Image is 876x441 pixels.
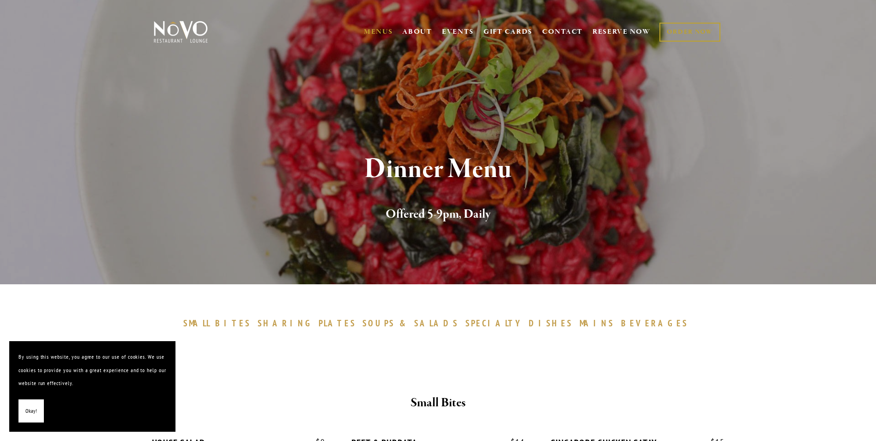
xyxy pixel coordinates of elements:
[414,318,459,329] span: SALADS
[529,318,573,329] span: DISHES
[442,27,474,37] a: EVENTS
[465,318,525,329] span: SPECIALTY
[411,395,465,411] strong: Small Bites
[9,341,175,432] section: Cookie banner
[580,318,614,329] span: MAINS
[659,23,720,42] a: ORDER NOW
[319,318,356,329] span: PLATES
[169,205,707,224] h2: Offered 5-9pm, Daily
[152,20,210,43] img: Novo Restaurant &amp; Lounge
[364,27,393,37] a: MENUS
[592,23,651,41] a: RESERVE NOW
[399,318,410,329] span: &
[25,404,37,418] span: Okay!
[465,318,577,329] a: SPECIALTYDISHES
[258,318,314,329] span: SHARING
[18,399,44,423] button: Okay!
[402,27,432,37] a: ABOUT
[362,318,395,329] span: SOUPS
[621,318,689,329] span: BEVERAGES
[215,318,251,329] span: BITES
[18,350,166,390] p: By using this website, you agree to our use of cookies. We use cookies to provide you with a grea...
[169,154,707,184] h1: Dinner Menu
[621,318,693,329] a: BEVERAGES
[183,318,256,329] a: SMALLBITES
[580,318,619,329] a: MAINS
[362,318,463,329] a: SOUPS&SALADS
[542,23,583,41] a: CONTACT
[258,318,360,329] a: SHARINGPLATES
[183,318,211,329] span: SMALL
[483,23,532,41] a: GIFT CARDS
